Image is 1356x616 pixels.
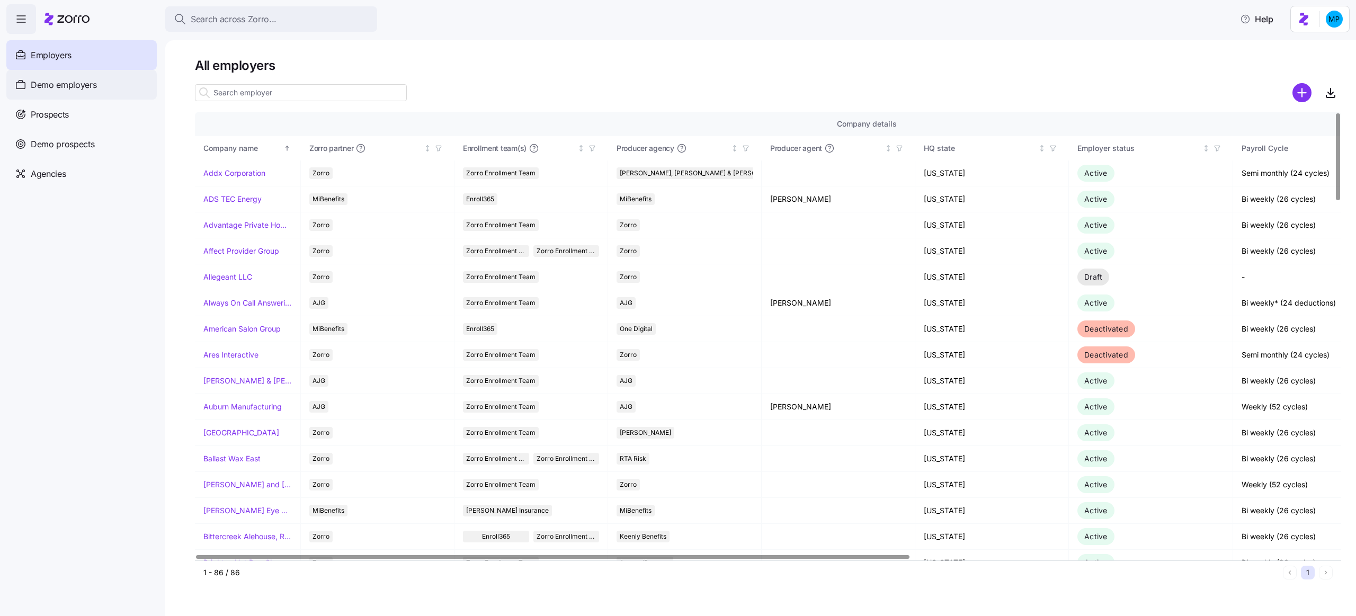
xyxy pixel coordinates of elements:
[915,342,1069,368] td: [US_STATE]
[313,349,329,361] span: Zorro
[620,479,637,490] span: Zorro
[203,567,1279,578] div: 1 - 86 / 86
[195,57,1341,74] h1: All employers
[1202,145,1210,152] div: Not sorted
[620,349,637,361] span: Zorro
[1084,272,1102,281] span: Draft
[313,297,325,309] span: AJG
[466,401,536,413] span: Zorro Enrollment Team
[1084,220,1108,229] span: Active
[195,136,301,160] th: Company nameSorted ascending
[6,40,157,70] a: Employers
[577,145,585,152] div: Not sorted
[1084,324,1128,333] span: Deactivated
[1084,350,1128,359] span: Deactivated
[466,193,494,205] span: Enroll365
[203,168,265,178] a: Addx Corporation
[203,272,252,282] a: Allegeant LLC
[915,186,1069,212] td: [US_STATE]
[466,479,536,490] span: Zorro Enrollment Team
[620,167,784,179] span: [PERSON_NAME], [PERSON_NAME] & [PERSON_NAME]
[31,138,95,151] span: Demo prospects
[1038,145,1046,152] div: Not sorted
[203,324,281,334] a: American Salon Group
[466,375,536,387] span: Zorro Enrollment Team
[313,427,329,439] span: Zorro
[762,136,915,160] th: Producer agentNot sorted
[620,297,632,309] span: AJG
[620,505,652,516] span: MiBenefits
[915,368,1069,394] td: [US_STATE]
[203,427,279,438] a: [GEOGRAPHIC_DATA]
[915,160,1069,186] td: [US_STATE]
[466,271,536,283] span: Zorro Enrollment Team
[1084,402,1108,411] span: Active
[620,219,637,231] span: Zorro
[915,498,1069,524] td: [US_STATE]
[617,143,674,154] span: Producer agency
[1326,11,1343,28] img: b954e4dfce0f5620b9225907d0f7229f
[313,245,329,257] span: Zorro
[203,194,262,204] a: ADS TEC Energy
[1232,8,1282,30] button: Help
[313,505,344,516] span: MiBenefits
[537,245,596,257] span: Zorro Enrollment Experts
[466,427,536,439] span: Zorro Enrollment Team
[463,143,527,154] span: Enrollment team(s)
[1084,506,1108,515] span: Active
[203,453,261,464] a: Ballast Wax East
[203,401,282,412] a: Auburn Manufacturing
[762,186,915,212] td: [PERSON_NAME]
[1084,480,1108,489] span: Active
[620,323,653,335] span: One Digital
[31,49,72,62] span: Employers
[924,142,1036,154] div: HQ state
[313,479,329,490] span: Zorro
[1084,376,1108,385] span: Active
[1242,142,1354,154] div: Payroll Cycle
[915,420,1069,446] td: [US_STATE]
[620,401,632,413] span: AJG
[1084,532,1108,541] span: Active
[203,479,292,490] a: [PERSON_NAME] and [PERSON_NAME]'s Furniture
[1084,246,1108,255] span: Active
[466,219,536,231] span: Zorro Enrollment Team
[313,167,329,179] span: Zorro
[915,446,1069,472] td: [US_STATE]
[915,212,1069,238] td: [US_STATE]
[537,531,596,542] span: Zorro Enrollment Team
[915,264,1069,290] td: [US_STATE]
[203,220,292,230] a: Advantage Private Home Care
[165,6,377,32] button: Search across Zorro...
[608,136,762,160] th: Producer agencyNot sorted
[31,167,66,181] span: Agencies
[203,350,258,360] a: Ares Interactive
[31,78,97,92] span: Demo employers
[1084,428,1108,437] span: Active
[466,323,494,335] span: Enroll365
[31,108,69,121] span: Prospects
[454,136,608,160] th: Enrollment team(s)Not sorted
[620,193,652,205] span: MiBenefits
[915,136,1069,160] th: HQ stateNot sorted
[6,70,157,100] a: Demo employers
[466,505,549,516] span: [PERSON_NAME] Insurance
[6,159,157,189] a: Agencies
[762,290,915,316] td: [PERSON_NAME]
[424,145,431,152] div: Not sorted
[620,271,637,283] span: Zorro
[620,453,646,465] span: RTA Risk
[915,524,1069,550] td: [US_STATE]
[191,13,276,26] span: Search across Zorro...
[1240,13,1273,25] span: Help
[1084,454,1108,463] span: Active
[466,453,526,465] span: Zorro Enrollment Team
[313,401,325,413] span: AJG
[620,427,671,439] span: [PERSON_NAME]
[203,531,292,542] a: Bittercreek Alehouse, Red Feather Lounge, Diablo & Sons Saloon
[1283,566,1297,579] button: Previous page
[762,394,915,420] td: [PERSON_NAME]
[915,550,1069,576] td: [US_STATE]
[1084,194,1108,203] span: Active
[466,245,526,257] span: Zorro Enrollment Team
